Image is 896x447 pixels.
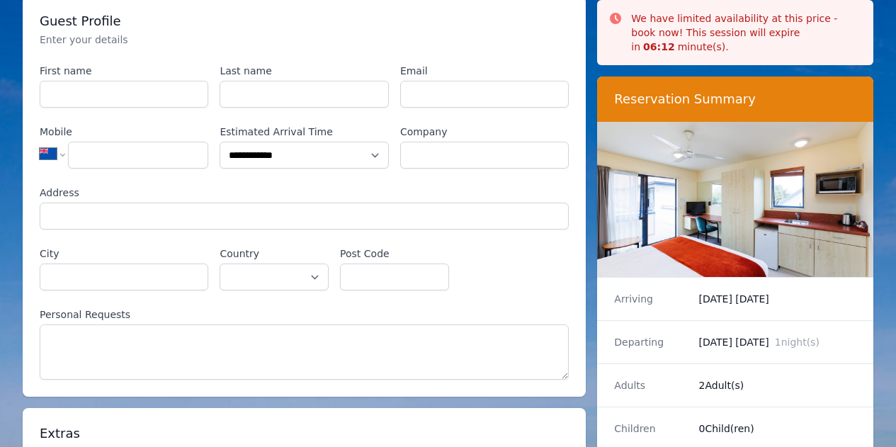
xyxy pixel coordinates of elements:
[40,33,569,47] p: Enter your details
[631,11,862,54] p: We have limited availability at this price - book now! This session will expire in minute(s).
[699,421,856,436] dd: 0 Child(ren)
[40,307,569,322] label: Personal Requests
[400,125,569,139] label: Company
[400,64,569,78] label: Email
[40,186,569,200] label: Address
[40,125,208,139] label: Mobile
[40,13,569,30] h3: Guest Profile
[614,292,687,306] dt: Arriving
[699,378,856,392] dd: 2 Adult(s)
[614,91,856,108] h3: Reservation Summary
[699,335,856,349] dd: [DATE] [DATE]
[699,292,856,306] dd: [DATE] [DATE]
[614,421,687,436] dt: Children
[340,247,449,261] label: Post Code
[40,425,569,442] h3: Extras
[614,378,687,392] dt: Adults
[597,122,873,277] img: Superior King Studio
[220,64,388,78] label: Last name
[643,41,675,52] strong: 06 : 12
[220,247,329,261] label: Country
[40,64,208,78] label: First name
[220,125,388,139] label: Estimated Arrival Time
[775,336,820,348] span: 1 night(s)
[614,335,687,349] dt: Departing
[40,247,208,261] label: City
